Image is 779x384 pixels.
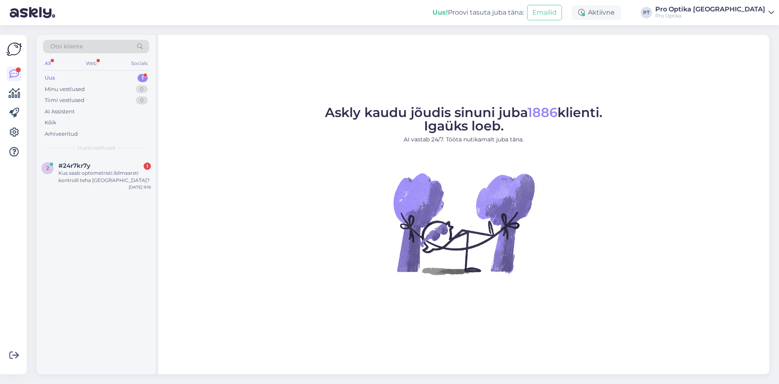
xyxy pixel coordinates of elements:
[655,13,765,19] div: Pro Optika
[144,163,151,170] div: 1
[572,5,621,20] div: Aktiivne
[50,42,83,51] span: Otsi kliente
[325,135,603,144] p: AI vastab 24/7. Tööta nutikamalt juba täna.
[45,85,85,93] div: Minu vestlused
[77,144,115,152] span: Uued vestlused
[527,104,557,120] span: 1886
[43,58,52,69] div: All
[45,119,56,127] div: Kõik
[391,150,537,297] img: No Chat active
[129,58,149,69] div: Socials
[45,74,55,82] div: Uus
[58,169,151,184] div: Kus saab optometristi /silmaarsti kontrolli teha [GEOGRAPHIC_DATA]?
[129,184,151,190] div: [DATE] 9:16
[58,162,90,169] span: #24r7kr7y
[45,130,78,138] div: Arhiveeritud
[433,9,448,16] b: Uus!
[84,58,98,69] div: Web
[6,41,22,57] img: Askly Logo
[136,85,148,93] div: 0
[138,74,148,82] div: 1
[655,6,774,19] a: Pro Optika [GEOGRAPHIC_DATA]Pro Optika
[45,108,75,116] div: AI Assistent
[45,96,84,104] div: Tiimi vestlused
[433,8,524,17] div: Proovi tasuta juba täna:
[641,7,652,18] div: PT
[46,165,49,171] span: 2
[655,6,765,13] div: Pro Optika [GEOGRAPHIC_DATA]
[136,96,148,104] div: 0
[325,104,603,134] span: Askly kaudu jõudis sinuni juba klienti. Igaüks loeb.
[527,5,562,20] button: Emailid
